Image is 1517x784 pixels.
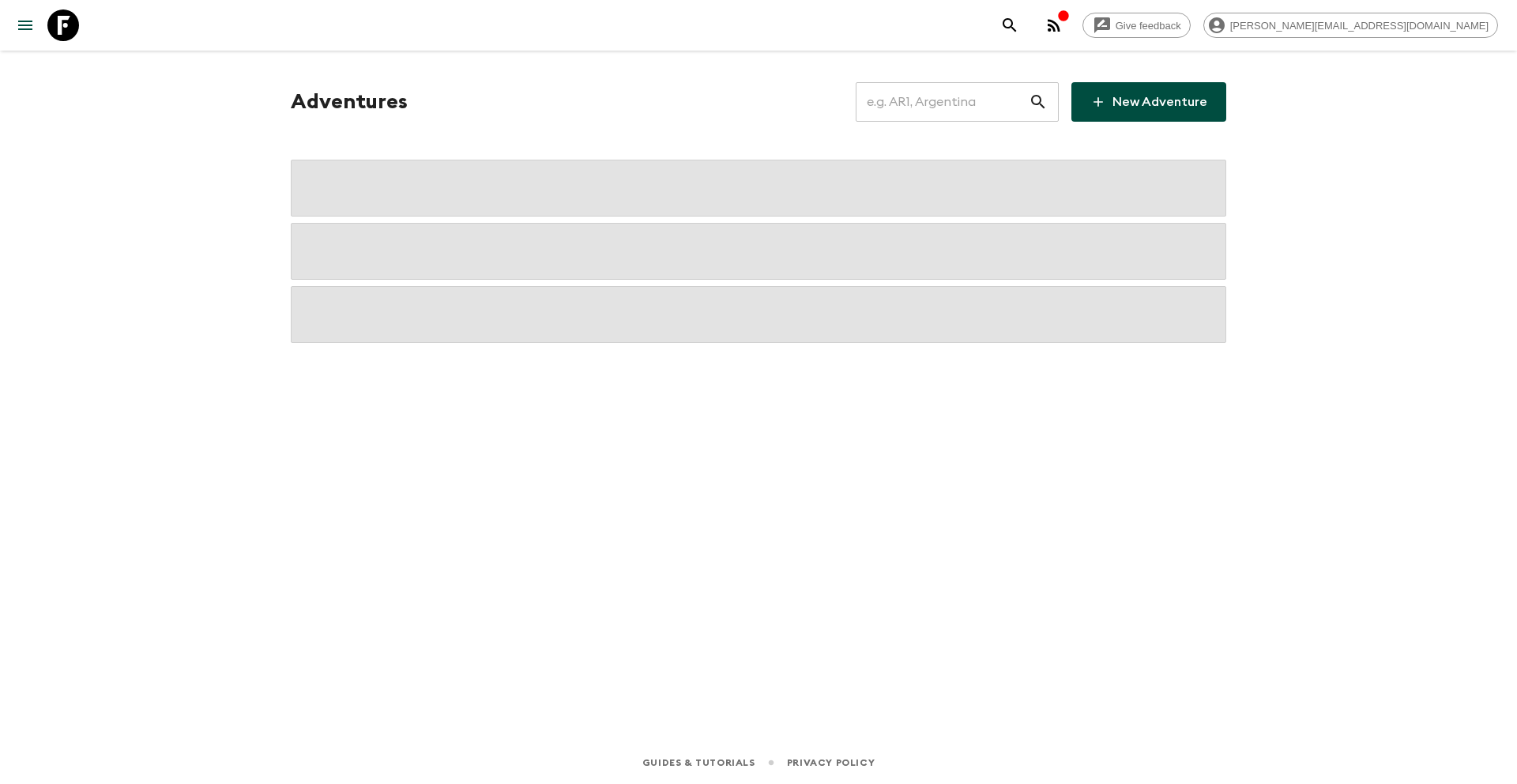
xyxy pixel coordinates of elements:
div: [PERSON_NAME][EMAIL_ADDRESS][DOMAIN_NAME] [1203,13,1498,38]
h1: Adventures [291,86,408,118]
button: search adventures [994,9,1026,41]
a: New Adventure [1071,82,1226,122]
a: Guides & Tutorials [642,754,755,771]
input: e.g. AR1, Argentina [856,80,1029,124]
span: [PERSON_NAME][EMAIL_ADDRESS][DOMAIN_NAME] [1222,20,1497,32]
a: Give feedback [1082,13,1191,38]
a: Privacy Policy [787,754,875,771]
span: Give feedback [1107,20,1190,32]
button: menu [9,9,41,41]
